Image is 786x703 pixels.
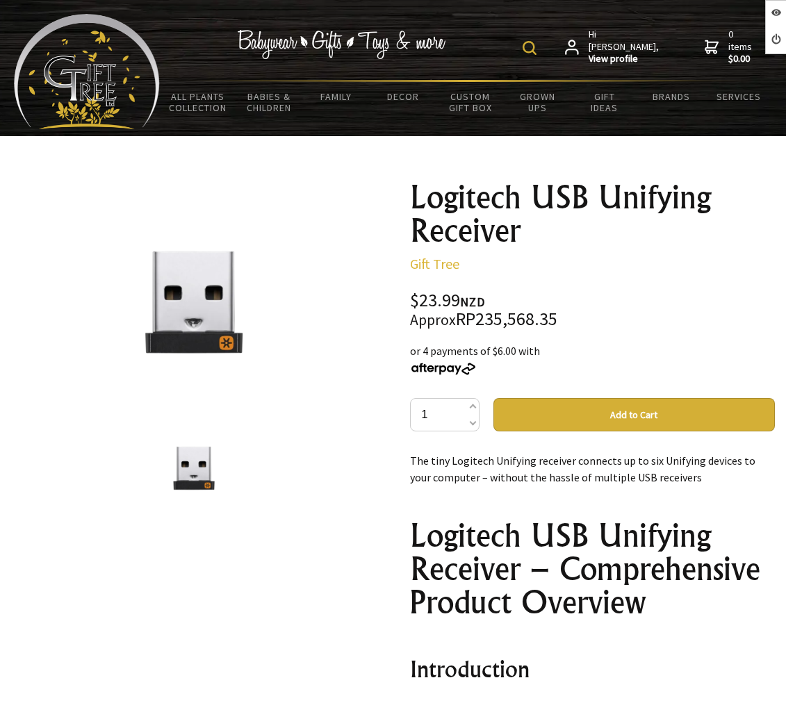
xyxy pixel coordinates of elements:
[728,53,755,65] strong: $0.00
[237,30,445,59] img: Babywear - Gifts - Toys & more
[728,28,755,65] span: 0 items
[410,181,776,247] h1: Logitech USB Unifying Receiver
[565,28,660,65] a: Hi [PERSON_NAME],View profile
[523,41,537,55] img: product search
[410,452,776,486] p: The tiny Logitech Unifying receiver connects up to six Unifying devices to your computer – withou...
[303,82,370,111] a: Family
[437,82,505,122] a: Custom Gift Box
[638,82,705,111] a: Brands
[589,28,660,65] span: Hi [PERSON_NAME],
[705,82,773,111] a: Services
[410,652,776,686] h2: Introduction
[410,292,776,329] div: $23.99 RP235,568.35
[131,240,256,365] img: Logitech USB Unifying Receiver
[410,311,456,329] small: Approx
[236,82,303,122] a: Babies & Children
[410,363,477,375] img: Afterpay
[14,14,160,129] img: Babyware - Gifts - Toys and more...
[410,519,776,619] h1: Logitech USB Unifying Receiver – Comprehensive Product Overview
[571,82,639,122] a: Gift Ideas
[504,82,571,122] a: Grown Ups
[460,294,485,310] span: NZD
[410,342,776,376] div: or 4 payments of $6.00 with
[493,398,776,431] button: Add to Cart
[410,255,459,272] a: Gift Tree
[589,53,660,65] strong: View profile
[705,28,755,65] a: 0 items$0.00
[370,82,437,111] a: Decor
[167,442,220,495] img: Logitech USB Unifying Receiver
[160,82,236,122] a: All Plants Collection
